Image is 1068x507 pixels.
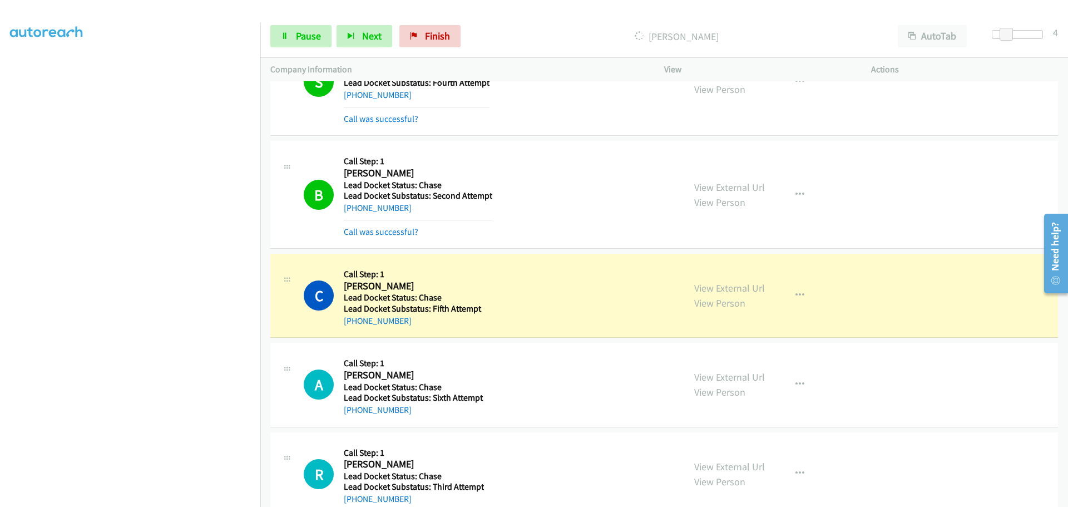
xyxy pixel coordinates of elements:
[344,392,489,403] h5: Lead Docket Substatus: Sixth Attempt
[344,90,412,100] a: [PHONE_NUMBER]
[304,280,334,311] h1: C
[694,181,765,194] a: View External Url
[344,494,412,504] a: [PHONE_NUMBER]
[344,447,484,459] h5: Call Step: 1
[344,280,489,293] h2: [PERSON_NAME]
[304,370,334,400] div: The call is yet to be attempted
[337,25,392,47] button: Next
[304,180,334,210] h1: B
[344,190,492,201] h5: Lead Docket Substatus: Second Attempt
[344,369,489,382] h2: [PERSON_NAME]
[304,459,334,489] h1: R
[1036,209,1068,298] iframe: Resource Center
[898,25,967,47] button: AutoTab
[664,63,851,76] p: View
[344,481,484,493] h5: Lead Docket Substatus: Third Attempt
[270,25,332,47] a: Pause
[344,180,492,191] h5: Lead Docket Status: Chase
[362,29,382,42] span: Next
[344,156,492,167] h5: Call Step: 1
[694,475,745,488] a: View Person
[476,29,878,44] p: [PERSON_NAME]
[694,282,765,294] a: View External Url
[344,114,418,124] a: Call was successful?
[304,459,334,489] div: The call is yet to be attempted
[344,303,489,314] h5: Lead Docket Substatus: Fifth Attempt
[344,227,418,237] a: Call was successful?
[304,370,334,400] h1: A
[694,460,765,473] a: View External Url
[344,471,484,482] h5: Lead Docket Status: Chase
[344,316,412,326] a: [PHONE_NUMBER]
[270,63,644,76] p: Company Information
[694,386,745,398] a: View Person
[304,67,334,97] h1: S
[694,297,745,309] a: View Person
[344,203,412,213] a: [PHONE_NUMBER]
[694,371,765,383] a: View External Url
[871,63,1058,76] p: Actions
[1053,25,1058,40] div: 4
[344,458,484,471] h2: [PERSON_NAME]
[344,358,489,369] h5: Call Step: 1
[344,405,412,415] a: [PHONE_NUMBER]
[344,167,489,180] h2: [PERSON_NAME]
[344,269,489,280] h5: Call Step: 1
[425,29,450,42] span: Finish
[344,292,489,303] h5: Lead Docket Status: Chase
[344,382,489,393] h5: Lead Docket Status: Chase
[344,77,489,88] h5: Lead Docket Substatus: Fourth Attempt
[296,29,321,42] span: Pause
[694,83,745,96] a: View Person
[694,196,745,209] a: View Person
[399,25,461,47] a: Finish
